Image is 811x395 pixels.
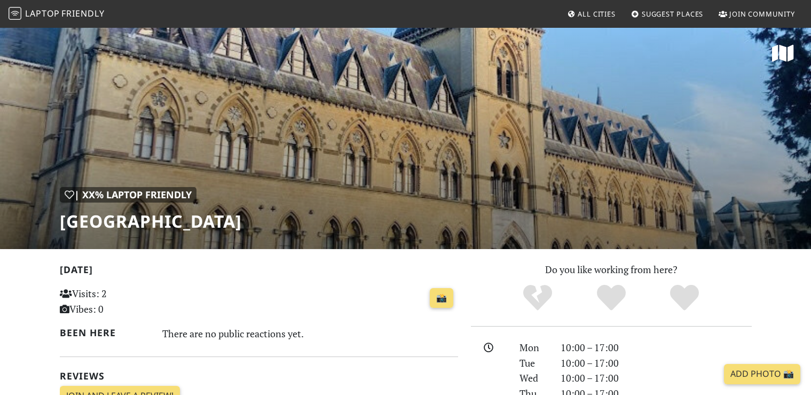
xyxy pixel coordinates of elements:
[501,283,574,313] div: No
[61,7,104,19] span: Friendly
[9,7,21,20] img: LaptopFriendly
[554,355,758,371] div: 10:00 – 17:00
[513,355,554,371] div: Tue
[729,9,795,19] span: Join Community
[60,327,150,338] h2: Been here
[60,264,458,280] h2: [DATE]
[574,283,648,313] div: Yes
[60,211,242,231] h1: [GEOGRAPHIC_DATA]
[724,364,800,384] a: Add Photo 📸
[563,4,620,24] a: All Cities
[60,370,458,382] h2: Reviews
[554,340,758,355] div: 10:00 – 17:00
[60,286,184,317] p: Visits: 2 Vibes: 0
[714,4,799,24] a: Join Community
[162,325,458,342] div: There are no public reactions yet.
[9,5,105,24] a: LaptopFriendly LaptopFriendly
[642,9,704,19] span: Suggest Places
[430,288,453,308] a: 📸
[627,4,708,24] a: Suggest Places
[25,7,60,19] span: Laptop
[554,370,758,386] div: 10:00 – 17:00
[60,187,196,203] div: | XX% Laptop Friendly
[513,340,554,355] div: Mon
[648,283,721,313] div: Definitely!
[471,262,752,277] p: Do you like working from here?
[578,9,616,19] span: All Cities
[513,370,554,386] div: Wed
